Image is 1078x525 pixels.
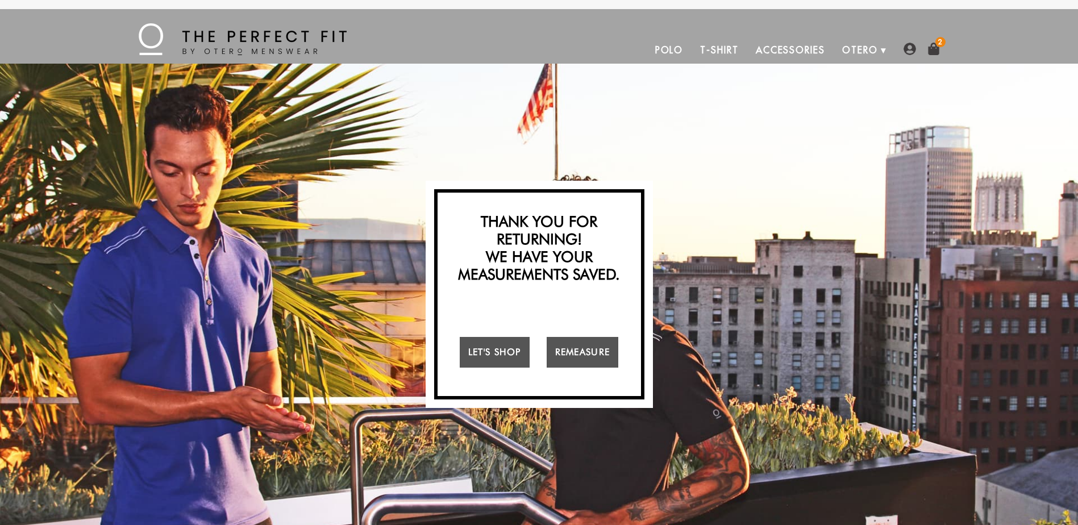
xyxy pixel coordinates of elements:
[460,337,530,368] a: Let's Shop
[139,23,347,55] img: The Perfect Fit - by Otero Menswear - Logo
[834,36,886,64] a: Otero
[927,43,940,55] img: shopping-bag-icon.png
[692,36,747,64] a: T-Shirt
[547,337,619,368] a: Remeasure
[443,213,635,284] h2: Thank you for returning! We have your measurements saved.
[935,37,946,47] span: 2
[904,43,916,55] img: user-account-icon.png
[647,36,692,64] a: Polo
[927,43,940,55] a: 2
[747,36,834,64] a: Accessories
